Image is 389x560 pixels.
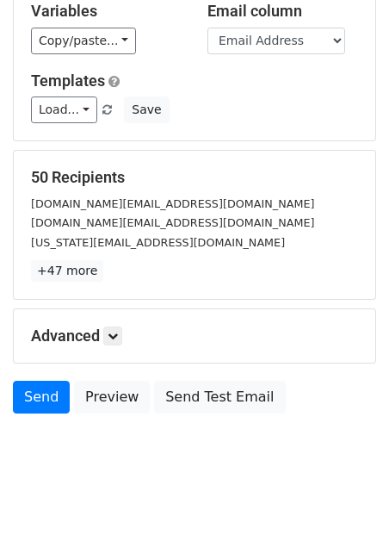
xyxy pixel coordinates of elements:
[31,260,103,282] a: +47 more
[154,381,285,414] a: Send Test Email
[207,2,358,21] h5: Email column
[31,96,97,123] a: Load...
[31,72,105,90] a: Templates
[303,477,389,560] iframe: Chat Widget
[31,327,358,345] h5: Advanced
[13,381,70,414] a: Send
[31,2,182,21] h5: Variables
[74,381,150,414] a: Preview
[31,197,314,210] small: [DOMAIN_NAME][EMAIL_ADDRESS][DOMAIN_NAME]
[31,28,136,54] a: Copy/paste...
[31,216,314,229] small: [DOMAIN_NAME][EMAIL_ADDRESS][DOMAIN_NAME]
[124,96,169,123] button: Save
[31,168,358,187] h5: 50 Recipients
[31,236,285,249] small: [US_STATE][EMAIL_ADDRESS][DOMAIN_NAME]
